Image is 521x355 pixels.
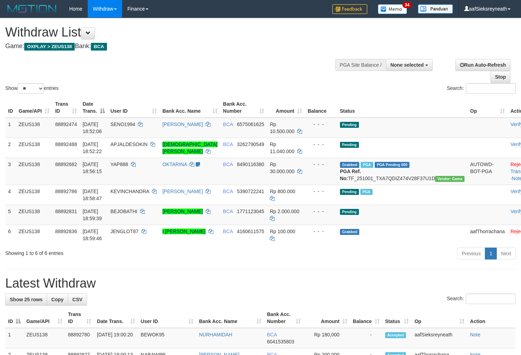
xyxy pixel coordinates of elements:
td: 6 [5,225,16,245]
a: Note [470,332,481,337]
td: 1 [5,328,24,348]
span: Pending [340,189,359,195]
span: 88892831 [55,209,77,214]
th: Op: activate to sort column ascending [467,98,508,118]
label: Search: [447,294,516,304]
td: - [350,328,382,348]
a: Stop [490,71,510,83]
a: Show 25 rows [5,294,47,305]
th: Bank Acc. Name: activate to sort column ascending [160,98,220,118]
span: Copy 8490116380 to clipboard [237,162,264,167]
th: Trans ID: activate to sort column ascending [52,98,80,118]
span: Pending [340,209,359,215]
span: JENGLOT87 [111,229,139,234]
td: TF_251001_TXA7QDIZ474V28F37U1D [337,158,467,185]
td: ZEUS138 [16,185,52,205]
input: Search: [466,83,516,94]
b: PGA Ref. No: [340,169,361,181]
span: Pending [340,142,359,148]
th: Op: activate to sort column ascending [412,308,467,328]
td: 4 [5,185,16,205]
a: CSV [68,294,87,305]
div: - - - [308,188,334,195]
span: BCA [223,189,233,194]
td: ZEUS138 [16,225,52,245]
span: BCA [91,43,107,51]
td: AUTOWD-BOT-PGA [467,158,508,185]
span: BCA [223,142,233,147]
td: 5 [5,205,16,225]
a: [DEMOGRAPHIC_DATA][PERSON_NAME] [162,142,218,154]
div: - - - [308,141,334,148]
div: - - - [308,121,334,128]
span: Rp 800.000 [270,189,295,194]
img: Feedback.jpg [332,4,367,14]
th: Amount: activate to sort column ascending [267,98,305,118]
th: Bank Acc. Number: activate to sort column ascending [220,98,267,118]
th: Balance [305,98,337,118]
a: NURHAMIDAH [199,332,232,337]
div: Showing 1 to 6 of 6 entries [5,247,212,257]
td: ZEUS138 [16,205,52,225]
img: Button%20Memo.svg [378,4,407,14]
span: [DATE] 18:56:15 [82,162,102,174]
div: - - - [308,228,334,235]
span: BCA [223,229,233,234]
th: Date Trans.: activate to sort column ascending [94,308,138,328]
span: 34 [402,2,412,8]
span: Marked by aafnoeunsreypich [360,189,373,195]
span: Show 25 rows [10,297,42,302]
td: BEWOK95 [138,328,196,348]
div: PGA Site Balance / [335,59,386,71]
input: Search: [466,294,516,304]
span: YAP888 [111,162,128,167]
td: aafSieksreyneath [412,328,467,348]
span: APJALDESOKIN [111,142,148,147]
button: None selected [386,59,433,71]
a: Copy [47,294,68,305]
h1: Latest Withdraw [5,276,516,290]
img: panduan.png [418,4,453,14]
th: Game/API: activate to sort column ascending [24,308,65,328]
span: BEJOBATHI [111,209,138,214]
td: 2 [5,138,16,158]
span: Grabbed [340,162,360,168]
a: Run Auto-Refresh [455,59,510,71]
th: Action [467,308,516,328]
span: Rp 10.500.000 [270,121,294,134]
span: Copy 6041535803 to clipboard [267,339,294,344]
span: Copy 3262790549 to clipboard [237,142,264,147]
h1: Withdraw List [5,25,340,39]
th: Bank Acc. Name: activate to sort column ascending [196,308,264,328]
label: Search: [447,83,516,94]
span: BCA [223,209,233,214]
span: Marked by aafmaleo [361,162,373,168]
td: 88892780 [65,328,94,348]
span: Pending [340,122,359,128]
div: - - - [308,208,334,215]
th: Trans ID: activate to sort column ascending [65,308,94,328]
th: User ID: activate to sort column ascending [138,308,196,328]
span: Rp 100.000 [270,229,295,234]
span: Accepted [385,332,406,338]
span: 88892474 [55,121,77,127]
td: Rp 180,000 [303,328,350,348]
div: - - - [308,161,334,168]
th: Game/API: activate to sort column ascending [16,98,52,118]
td: ZEUS138 [16,118,52,138]
span: BCA [223,162,233,167]
h4: Game: Bank: [5,43,340,50]
a: 1 [485,248,497,259]
span: Copy 1771123045 to clipboard [237,209,264,214]
img: MOTION_logo.png [5,4,59,14]
td: 3 [5,158,16,185]
span: 88892488 [55,142,77,147]
span: Rp 2.000.000 [270,209,299,214]
span: KEVINCHANDRA [111,189,149,194]
span: CSV [72,297,82,302]
th: ID [5,98,16,118]
span: PGA Pending [375,162,410,168]
td: aafThorrachana [467,225,508,245]
span: Copy [51,297,64,302]
select: Showentries [18,83,44,94]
